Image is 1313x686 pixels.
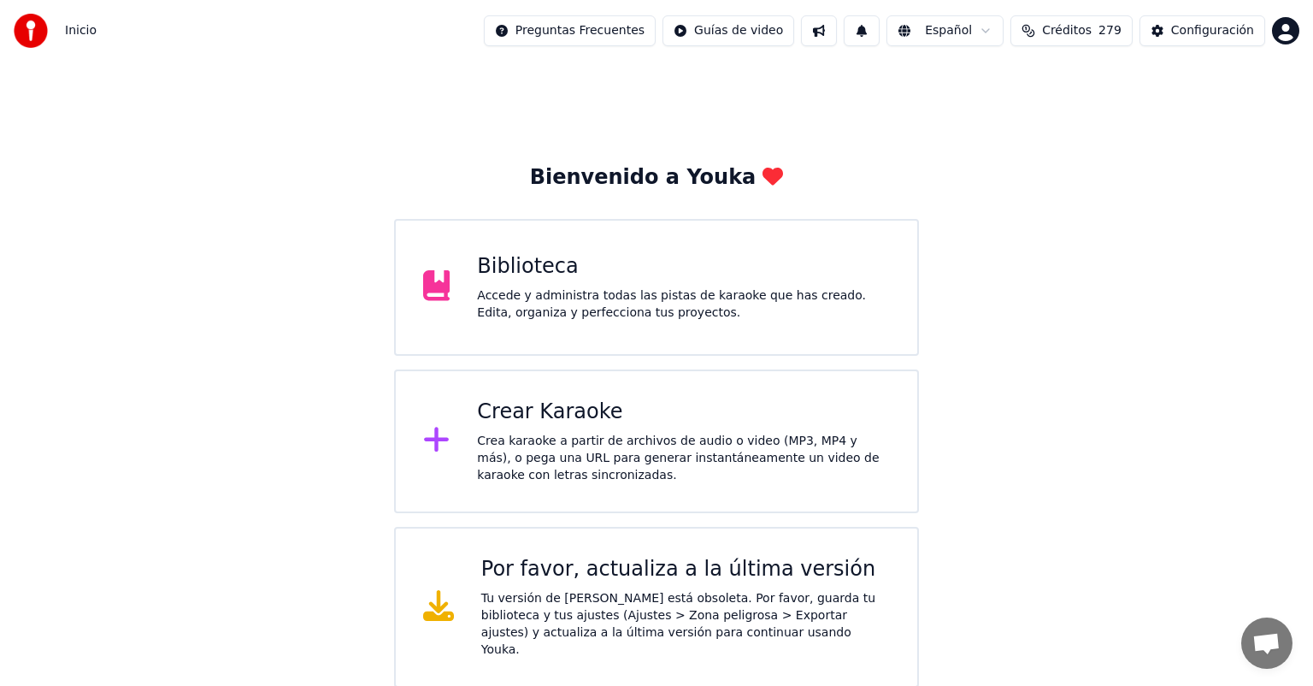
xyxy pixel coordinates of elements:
div: Por favor, actualiza a la última versión [481,556,890,583]
span: 279 [1098,22,1122,39]
div: Crea karaoke a partir de archivos de audio o video (MP3, MP4 y más), o pega una URL para generar ... [477,433,890,484]
button: Preguntas Frecuentes [484,15,656,46]
div: Biblioteca [477,253,890,281]
button: Configuración [1139,15,1265,46]
span: Créditos [1042,22,1092,39]
div: Tu versión de [PERSON_NAME] está obsoleta. Por favor, guarda tu biblioteca y tus ajustes (Ajustes... [481,590,890,659]
div: Accede y administra todas las pistas de karaoke que has creado. Edita, organiza y perfecciona tus... [477,287,890,322]
div: Chat abierto [1241,618,1292,669]
span: Inicio [65,22,97,39]
div: Crear Karaoke [477,399,890,426]
img: youka [14,14,48,48]
button: Guías de video [662,15,794,46]
button: Créditos279 [1010,15,1133,46]
nav: breadcrumb [65,22,97,39]
div: Configuración [1171,22,1254,39]
div: Bienvenido a Youka [530,164,784,192]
